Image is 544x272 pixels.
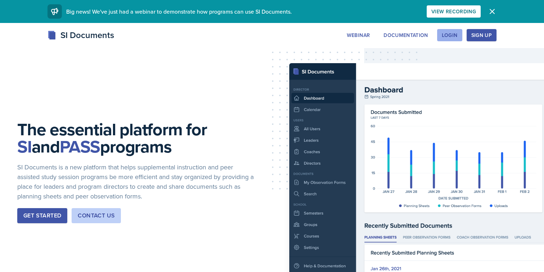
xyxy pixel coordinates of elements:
div: Login [442,32,458,38]
button: Get Started [17,208,67,223]
div: Get Started [23,211,61,220]
span: Big news! We've just had a webinar to demonstrate how programs can use SI Documents. [66,8,292,15]
button: Sign Up [467,29,497,41]
button: Documentation [379,29,433,41]
div: Sign Up [471,32,492,38]
button: Contact Us [72,208,121,223]
button: Webinar [342,29,375,41]
div: View Recording [431,9,476,14]
div: Contact Us [78,211,115,220]
button: View Recording [427,5,481,18]
button: Login [437,29,462,41]
div: Documentation [384,32,428,38]
div: SI Documents [47,29,114,42]
div: Webinar [347,32,370,38]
